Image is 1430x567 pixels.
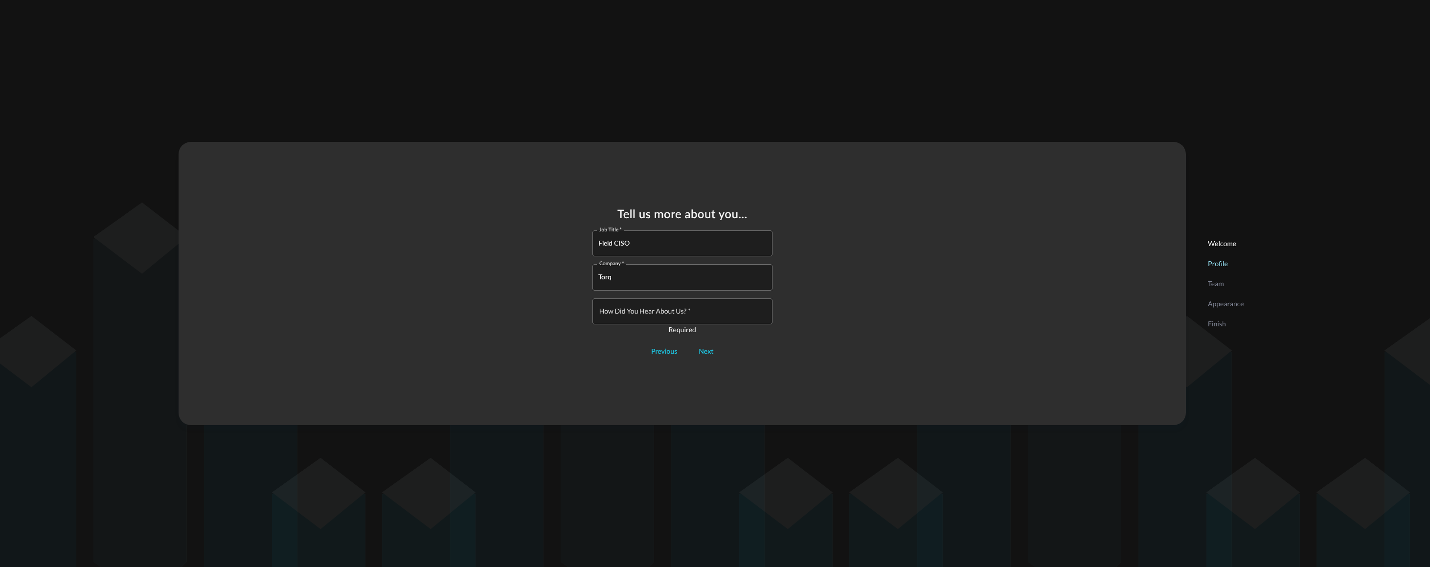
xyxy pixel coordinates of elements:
button: Previous [645,344,683,360]
p: Team [1208,278,1244,289]
label: Company [599,260,624,268]
p: Welcome [1208,238,1244,249]
div: Next [699,346,713,358]
button: Next [693,344,719,360]
label: Job Title [599,226,622,234]
p: Appearance [1208,298,1244,309]
p: Profile [1208,258,1244,269]
h2: Tell us more about you... [585,207,780,223]
p: Finish [1208,318,1244,329]
p: Required [592,324,772,335]
div: Previous [651,346,677,358]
